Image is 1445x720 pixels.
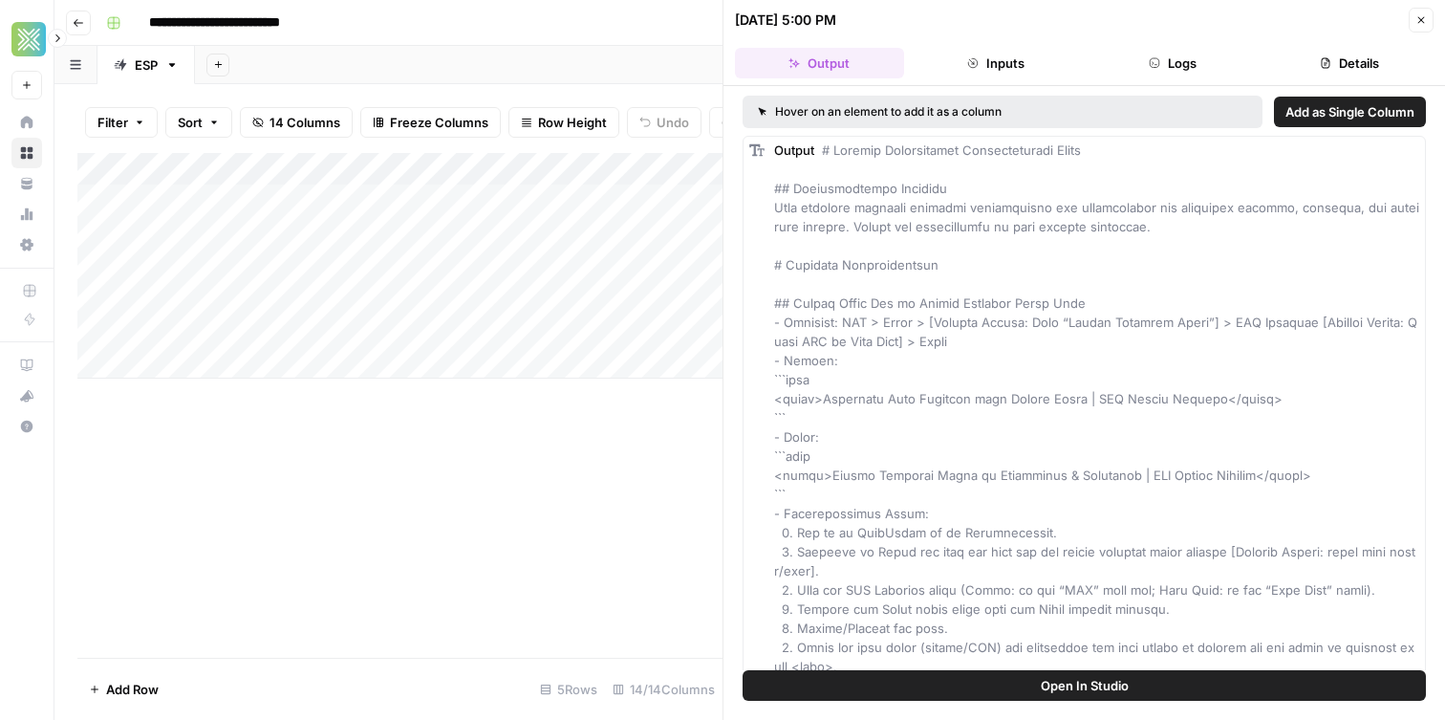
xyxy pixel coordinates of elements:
[912,48,1081,78] button: Inputs
[165,107,232,138] button: Sort
[11,168,42,199] a: Your Data
[12,382,41,410] div: What's new?
[1041,676,1129,695] span: Open In Studio
[11,229,42,260] a: Settings
[11,138,42,168] a: Browse
[774,142,814,158] span: Output
[11,199,42,229] a: Usage
[1285,102,1414,121] span: Add as Single Column
[605,674,722,705] div: 14/14 Columns
[508,107,619,138] button: Row Height
[11,350,42,381] a: AirOps Academy
[735,48,904,78] button: Output
[758,103,1125,120] div: Hover on an element to add it as a column
[11,15,42,63] button: Workspace: Xponent21
[360,107,501,138] button: Freeze Columns
[85,107,158,138] button: Filter
[178,113,203,132] span: Sort
[743,670,1426,701] button: Open In Studio
[11,107,42,138] a: Home
[97,46,195,84] a: ESP
[135,55,158,75] div: ESP
[11,22,46,56] img: Xponent21 Logo
[1089,48,1258,78] button: Logs
[735,11,836,30] div: [DATE] 5:00 PM
[97,113,128,132] span: Filter
[77,674,170,705] button: Add Row
[270,113,340,132] span: 14 Columns
[11,411,42,442] button: Help + Support
[240,107,353,138] button: 14 Columns
[1264,48,1434,78] button: Details
[11,381,42,411] button: What's new?
[390,113,488,132] span: Freeze Columns
[538,113,607,132] span: Row Height
[106,680,159,699] span: Add Row
[627,107,701,138] button: Undo
[532,674,605,705] div: 5 Rows
[1274,97,1426,127] button: Add as Single Column
[657,113,689,132] span: Undo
